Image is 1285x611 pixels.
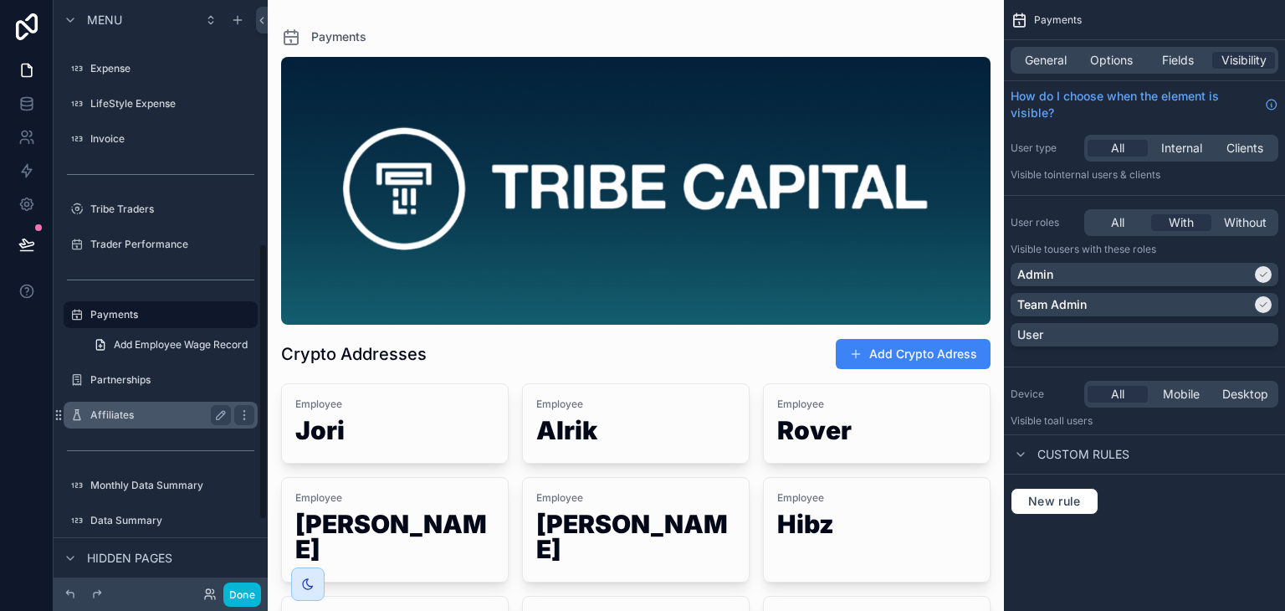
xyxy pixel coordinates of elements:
[1011,141,1078,155] label: User type
[90,238,254,251] label: Trader Performance
[1034,13,1082,27] span: Payments
[90,479,254,492] label: Monthly Data Summary
[90,373,254,387] label: Partnerships
[64,472,258,499] a: Monthly Data Summary
[87,12,122,28] span: Menu
[64,402,258,429] a: Affiliates
[90,308,248,321] label: Payments
[1025,52,1067,69] span: General
[90,62,254,75] label: Expense
[84,331,258,358] a: Add Employee Wage Record
[1011,388,1078,401] label: Device
[1226,140,1263,157] span: Clients
[1090,52,1133,69] span: Options
[90,408,224,422] label: Affiliates
[90,203,254,216] label: Tribe Traders
[1111,386,1124,403] span: All
[1017,266,1053,283] p: Admin
[1017,326,1043,343] p: User
[1163,386,1200,403] span: Mobile
[1221,52,1267,69] span: Visibility
[1053,414,1093,427] span: all users
[64,231,258,258] a: Trader Performance
[1011,88,1258,121] span: How do I choose when the element is visible?
[1017,296,1087,313] p: Team Admin
[1011,488,1098,515] button: New rule
[64,367,258,393] a: Partnerships
[64,55,258,82] a: Expense
[1053,243,1156,255] span: Users with these roles
[1011,243,1278,256] p: Visible to
[1222,386,1268,403] span: Desktop
[1169,214,1194,231] span: With
[1053,168,1160,181] span: Internal users & clients
[1011,414,1278,428] p: Visible to
[223,583,261,607] button: Done
[1011,168,1278,182] p: Visible to
[114,338,248,352] span: Add Employee Wage Record
[64,196,258,223] a: Tribe Traders
[64,126,258,152] a: Invoice
[90,97,254,110] label: LifeStyle Expense
[1162,52,1194,69] span: Fields
[87,550,172,567] span: Hidden pages
[1021,494,1088,509] span: New rule
[1011,88,1278,121] a: How do I choose when the element is visible?
[1037,446,1129,463] span: Custom rules
[64,507,258,534] a: Data Summary
[90,514,254,527] label: Data Summary
[1111,140,1124,157] span: All
[1224,214,1267,231] span: Without
[90,132,254,146] label: Invoice
[1111,214,1124,231] span: All
[64,301,258,328] a: Payments
[1011,216,1078,229] label: User roles
[64,90,258,117] a: LifeStyle Expense
[1161,140,1202,157] span: Internal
